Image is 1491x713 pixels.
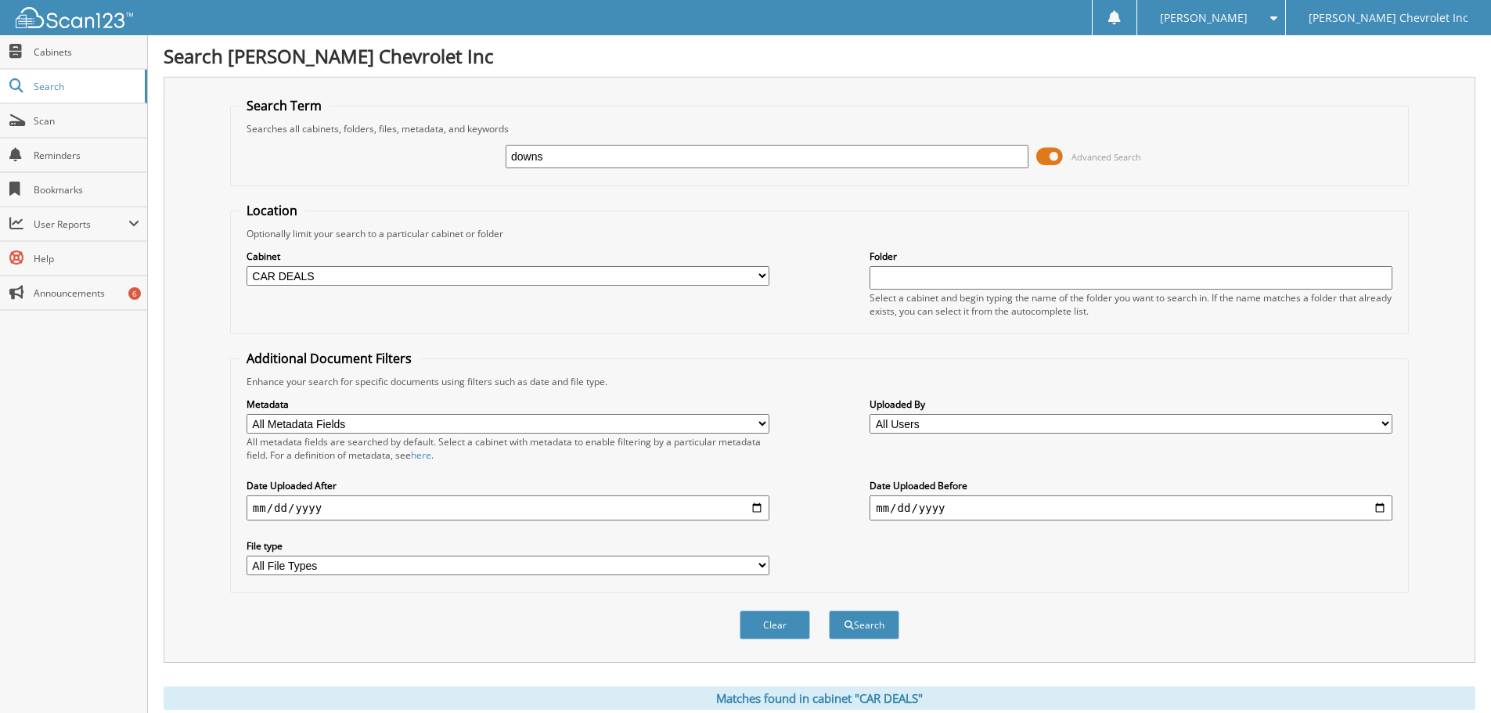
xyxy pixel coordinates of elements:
div: Enhance your search for specific documents using filters such as date and file type. [239,375,1400,388]
button: Clear [740,610,810,639]
a: here [411,448,431,462]
label: Folder [870,250,1392,263]
legend: Location [239,202,305,219]
div: Optionally limit your search to a particular cabinet or folder [239,227,1400,240]
input: end [870,495,1392,520]
span: Search [34,80,137,93]
label: Metadata [247,398,769,411]
span: Reminders [34,149,139,162]
span: Bookmarks [34,183,139,196]
legend: Additional Document Filters [239,350,420,367]
legend: Search Term [239,97,330,114]
h1: Search [PERSON_NAME] Chevrolet Inc [164,43,1475,69]
span: Advanced Search [1071,151,1141,163]
img: scan123-logo-white.svg [16,7,133,28]
label: File type [247,539,769,553]
span: Help [34,252,139,265]
label: Uploaded By [870,398,1392,411]
label: Cabinet [247,250,769,263]
div: All metadata fields are searched by default. Select a cabinet with metadata to enable filtering b... [247,435,769,462]
span: Cabinets [34,45,139,59]
span: Announcements [34,286,139,300]
label: Date Uploaded After [247,479,769,492]
span: User Reports [34,218,128,231]
span: [PERSON_NAME] [1160,13,1248,23]
div: 6 [128,287,141,300]
div: Searches all cabinets, folders, files, metadata, and keywords [239,122,1400,135]
label: Date Uploaded Before [870,479,1392,492]
div: Matches found in cabinet "CAR DEALS" [164,686,1475,710]
div: Select a cabinet and begin typing the name of the folder you want to search in. If the name match... [870,291,1392,318]
button: Search [829,610,899,639]
span: [PERSON_NAME] Chevrolet Inc [1309,13,1468,23]
span: Scan [34,114,139,128]
input: start [247,495,769,520]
